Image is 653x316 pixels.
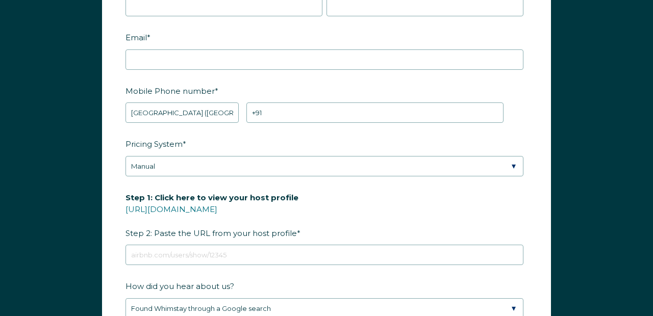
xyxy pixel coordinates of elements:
[125,245,523,266] input: airbnb.com/users/show/12345
[125,190,298,242] span: Step 2: Paste the URL from your host profile
[125,205,217,215] a: [URL][DOMAIN_NAME]
[125,190,298,206] span: Step 1: Click here to view your host profile
[125,137,183,152] span: Pricing System
[125,30,147,46] span: Email
[125,84,215,99] span: Mobile Phone number
[125,279,234,295] span: How did you hear about us?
